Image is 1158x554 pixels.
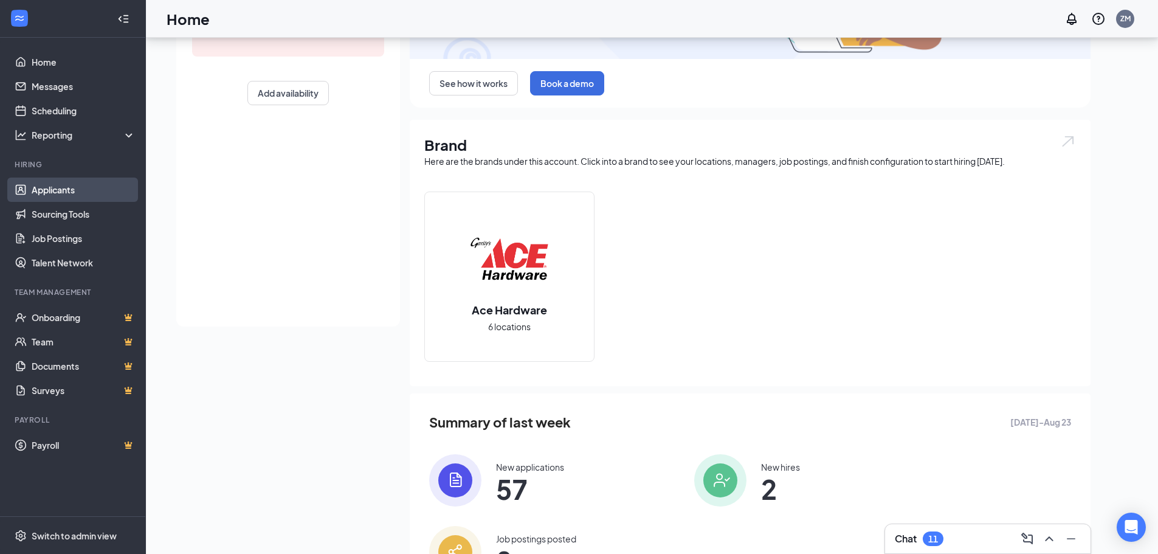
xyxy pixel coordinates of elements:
img: icon [429,454,481,507]
a: Applicants [32,178,136,202]
a: Talent Network [32,251,136,275]
svg: QuestionInfo [1091,12,1106,26]
span: 2 [761,478,800,500]
div: Team Management [15,287,133,297]
a: OnboardingCrown [32,305,136,330]
div: Payroll [15,415,133,425]
button: ChevronUp [1039,529,1059,549]
a: PayrollCrown [32,433,136,457]
h1: Brand [424,134,1076,155]
div: Reporting [32,129,136,141]
svg: Collapse [117,13,129,25]
a: DocumentsCrown [32,354,136,378]
img: open.6027fd2a22e1237b5b06.svg [1060,134,1076,148]
div: Job postings posted [496,533,576,545]
button: Add availability [247,81,329,105]
div: New hires [761,461,800,473]
div: Here are the brands under this account. Click into a brand to see your locations, managers, job p... [424,155,1076,167]
a: Scheduling [32,99,136,123]
svg: Analysis [15,129,27,141]
span: [DATE] - Aug 23 [1010,415,1071,429]
div: New applications [496,461,564,473]
svg: ComposeMessage [1020,531,1035,546]
div: Hiring [15,159,133,170]
h2: Ace Hardware [460,302,559,317]
svg: Notifications [1064,12,1079,26]
a: Home [32,50,136,74]
svg: Minimize [1064,531,1078,546]
h3: Chat [895,532,917,545]
button: Minimize [1061,529,1081,549]
img: icon [694,454,746,507]
h1: Home [167,9,210,29]
button: Book a demo [530,71,604,95]
span: Summary of last week [429,412,571,433]
div: 11 [928,534,938,544]
a: Sourcing Tools [32,202,136,226]
a: SurveysCrown [32,378,136,403]
svg: WorkstreamLogo [13,12,26,24]
span: 57 [496,478,564,500]
button: ComposeMessage [1018,529,1037,549]
a: Messages [32,74,136,99]
svg: ChevronUp [1042,531,1056,546]
svg: Settings [15,530,27,542]
img: Ace Hardware [470,220,548,297]
span: 6 locations [488,320,531,333]
a: Job Postings [32,226,136,251]
button: See how it works [429,71,518,95]
div: Open Intercom Messenger [1117,513,1146,542]
div: Switch to admin view [32,530,117,542]
div: ZM [1120,13,1131,24]
a: TeamCrown [32,330,136,354]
